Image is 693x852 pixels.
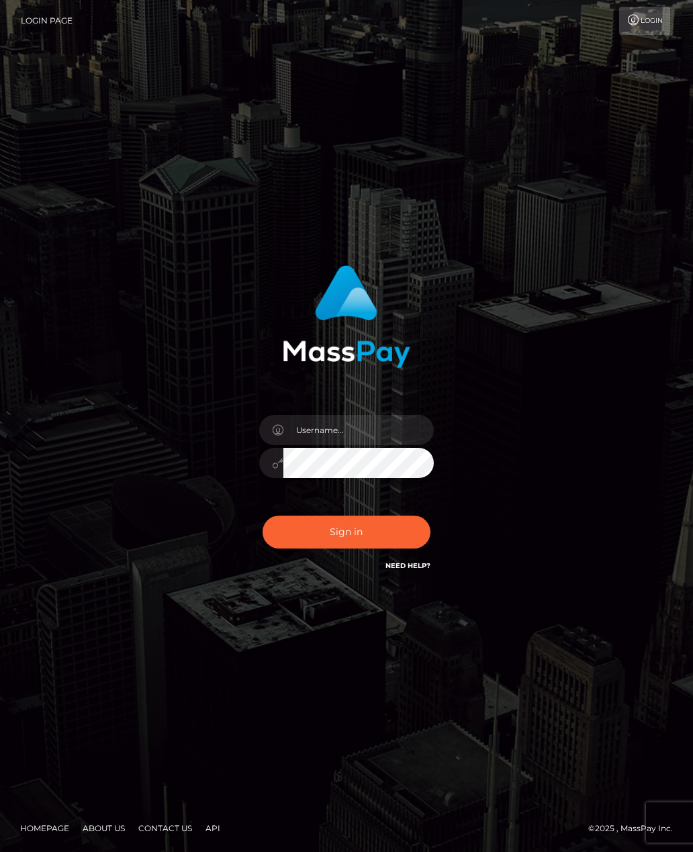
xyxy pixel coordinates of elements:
a: Login Page [21,7,73,35]
input: Username... [283,415,434,445]
div: © 2025 , MassPay Inc. [588,821,683,836]
a: Homepage [15,818,75,839]
img: MassPay Login [283,265,410,368]
a: Need Help? [385,561,430,570]
a: About Us [77,818,130,839]
a: Contact Us [133,818,197,839]
a: API [200,818,226,839]
button: Sign in [263,516,430,549]
a: Login [619,7,670,35]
